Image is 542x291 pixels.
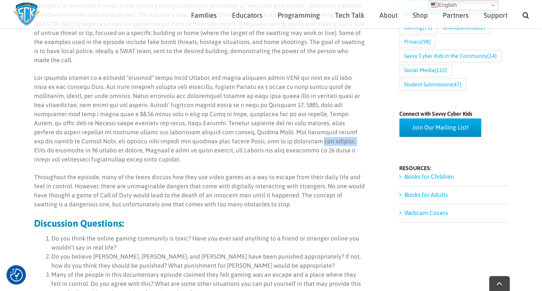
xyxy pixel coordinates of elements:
span: Support [484,12,508,19]
p: Throughout the episode, many of the teens discuss how they use video games as a way to escape fro... [34,173,364,209]
span: (14) [487,50,497,62]
img: Revisit consent button [10,269,23,282]
a: Webcam Covers [404,209,448,216]
a: Books for Adults [404,191,448,198]
li: Do you believe [PERSON_NAME], [PERSON_NAME], and [PERSON_NAME] have been punished appropriately? ... [51,252,364,270]
h4: Connect with Savvy Cyber Kids [399,111,508,117]
span: Programming [278,12,320,19]
span: Shop [413,12,428,19]
img: Savvy Cyber Kids Logo [13,2,40,26]
span: Partners [443,12,469,19]
span: Tech Talk [335,12,364,19]
span: About [379,12,398,19]
a: Student Submissions (47 items) [399,78,466,91]
h4: RESOURCES: [399,165,508,171]
a: Savvy Cyber Kids in the Community (14 items) [399,50,501,62]
a: Privacy (98 items) [399,35,435,48]
span: Families [191,12,217,19]
span: Join Our Mailing List! [412,124,469,131]
p: Lor ipsumdo sitamet co a elitsedd “eiusmod” tempo Incid Utlabor, etd magna aliquaen admin VENI qu... [34,73,364,164]
span: (110) [435,64,447,76]
a: Books for Children [404,173,454,180]
a: Join Our Mailing List! [399,118,481,137]
a: Social Media (110 items) [399,64,452,76]
span: Educators [232,12,263,19]
strong: Discussion Questions: [34,218,123,229]
button: Consent Preferences [10,269,23,282]
span: (47) [452,79,461,90]
li: Do you think the online gaming community is toxic? Have you ever said anything to a friend or str... [51,234,364,252]
img: en [431,2,438,9]
span: (98) [421,36,431,47]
